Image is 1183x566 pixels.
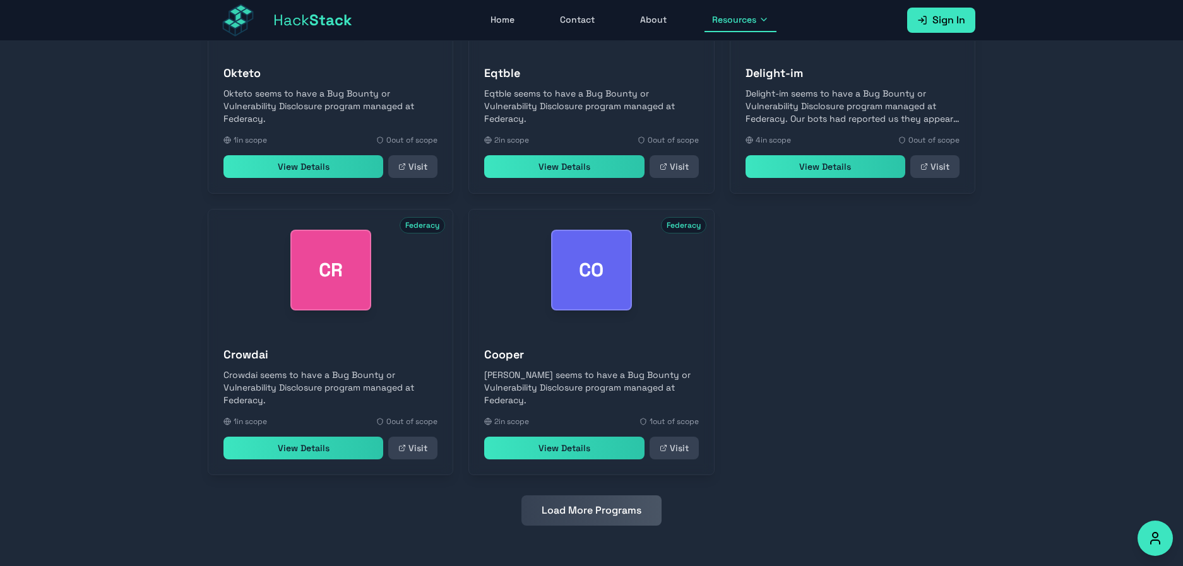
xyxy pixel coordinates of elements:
a: Visit [910,155,960,178]
span: Stack [309,10,352,30]
span: 1 in scope [234,135,267,145]
h3: Eqtble [484,64,698,82]
a: View Details [223,155,383,178]
span: 2 in scope [494,416,529,427]
a: Visit [388,437,437,459]
span: 0 out of scope [386,416,437,427]
a: Home [483,8,522,32]
button: Resources [704,8,776,32]
span: Federacy [661,217,706,233]
a: View Details [484,437,644,459]
span: 0 out of scope [386,135,437,145]
a: View Details [746,155,905,178]
span: Hack [273,10,352,30]
h3: Okteto [223,64,437,82]
a: Visit [650,155,699,178]
div: Crowdai [290,230,371,310]
a: Contact [552,8,602,32]
a: Visit [388,155,437,178]
span: 1 out of scope [650,416,699,427]
button: Accessibility Options [1138,521,1173,556]
h3: Crowdai [223,346,437,363]
span: 1 in scope [234,416,267,427]
p: Crowdai seems to have a Bug Bounty or Vulnerability Disclosure program managed at Federacy. [223,368,437,406]
span: 0 out of scope [908,135,960,145]
a: Sign In [907,8,975,33]
span: Federacy [400,217,445,233]
h3: Cooper [484,346,698,363]
span: 0 out of scope [648,135,699,145]
button: Load More Programs [521,495,662,526]
h3: Delight-im [746,64,960,82]
div: Cooper [551,230,632,310]
span: 2 in scope [494,135,529,145]
a: View Details [484,155,644,178]
p: Delight-im seems to have a Bug Bounty or Vulnerability Disclosure program managed at Federacy. Ou... [746,87,960,125]
a: Visit [650,437,699,459]
p: Eqtble seems to have a Bug Bounty or Vulnerability Disclosure program managed at Federacy. [484,87,698,125]
a: View Details [223,437,383,459]
span: Resources [712,13,756,26]
a: About [633,8,674,32]
span: 4 in scope [756,135,791,145]
p: [PERSON_NAME] seems to have a Bug Bounty or Vulnerability Disclosure program managed at Federacy. [484,368,698,406]
p: Okteto seems to have a Bug Bounty or Vulnerability Disclosure program managed at Federacy. [223,87,437,125]
span: Sign In [932,13,965,28]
